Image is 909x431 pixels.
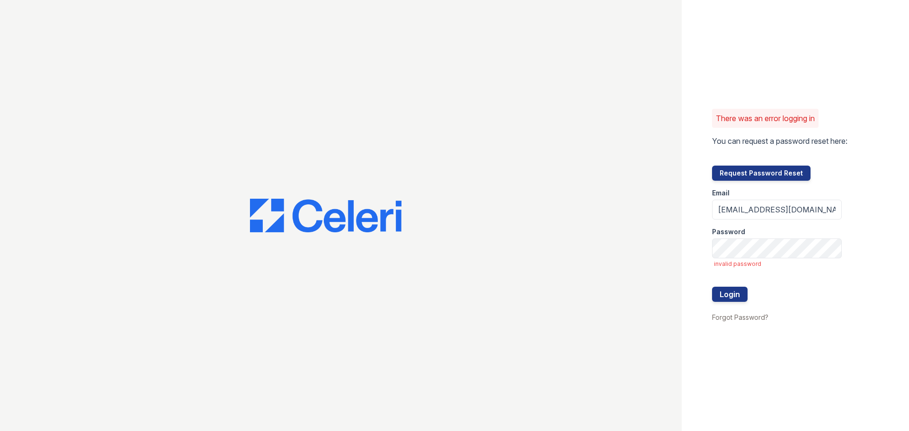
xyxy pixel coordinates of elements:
[250,199,401,233] img: CE_Logo_Blue-a8612792a0a2168367f1c8372b55b34899dd931a85d93a1a3d3e32e68fde9ad4.png
[716,113,815,124] p: There was an error logging in
[714,260,842,268] span: invalid password
[712,188,730,198] label: Email
[712,135,847,147] p: You can request a password reset here:
[712,166,811,181] button: Request Password Reset
[712,227,745,237] label: Password
[712,287,748,302] button: Login
[712,313,768,321] a: Forgot Password?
